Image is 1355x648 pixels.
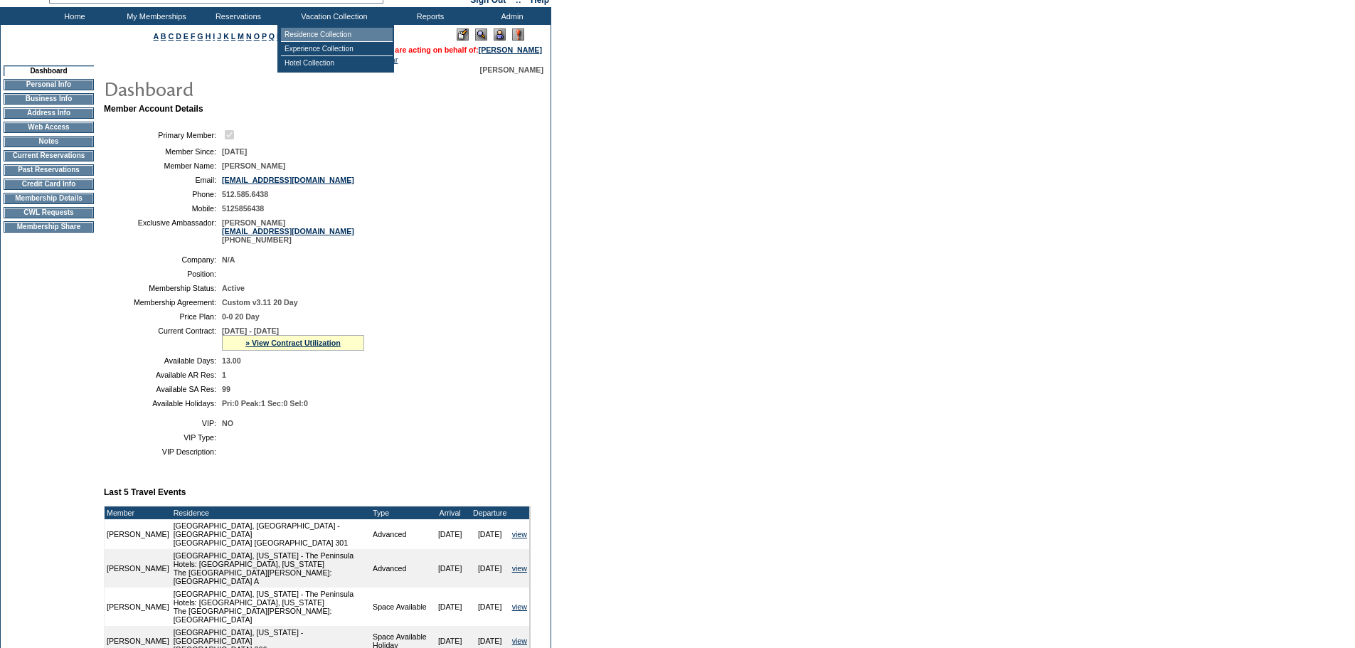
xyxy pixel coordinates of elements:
[512,564,527,573] a: view
[161,32,166,41] a: B
[512,637,527,645] a: view
[223,32,229,41] a: K
[430,506,470,519] td: Arrival
[184,32,188,41] a: E
[110,204,216,213] td: Mobile:
[371,588,430,626] td: Space Available
[262,32,267,41] a: P
[371,549,430,588] td: Advanced
[171,519,371,549] td: [GEOGRAPHIC_DATA], [GEOGRAPHIC_DATA] - [GEOGRAPHIC_DATA] [GEOGRAPHIC_DATA] [GEOGRAPHIC_DATA] 301
[114,7,196,25] td: My Memberships
[222,399,308,408] span: Pri:0 Peak:1 Sec:0 Sel:0
[222,371,226,379] span: 1
[110,147,216,156] td: Member Since:
[104,104,203,114] b: Member Account Details
[281,56,393,70] td: Hotel Collection
[110,270,216,278] td: Position:
[277,7,388,25] td: Vacation Collection
[171,549,371,588] td: [GEOGRAPHIC_DATA], [US_STATE] - The Peninsula Hotels: [GEOGRAPHIC_DATA], [US_STATE] The [GEOGRAPH...
[32,7,114,25] td: Home
[171,506,371,519] td: Residence
[469,7,551,25] td: Admin
[430,588,470,626] td: [DATE]
[222,176,354,184] a: [EMAIL_ADDRESS][DOMAIN_NAME]
[4,107,94,119] td: Address Info
[222,326,279,335] span: [DATE] - [DATE]
[110,356,216,365] td: Available Days:
[470,588,510,626] td: [DATE]
[110,255,216,264] td: Company:
[105,506,171,519] td: Member
[222,190,268,198] span: 512.585.6438
[168,32,174,41] a: C
[222,161,285,170] span: [PERSON_NAME]
[4,221,94,233] td: Membership Share
[222,385,230,393] span: 99
[110,419,216,427] td: VIP:
[480,65,543,74] span: [PERSON_NAME]
[4,136,94,147] td: Notes
[213,32,215,41] a: I
[171,588,371,626] td: [GEOGRAPHIC_DATA], [US_STATE] - The Peninsula Hotels: [GEOGRAPHIC_DATA], [US_STATE] The [GEOGRAPH...
[246,32,252,41] a: N
[4,150,94,161] td: Current Reservations
[512,530,527,538] a: view
[105,549,171,588] td: [PERSON_NAME]
[222,312,260,321] span: 0-0 20 Day
[470,549,510,588] td: [DATE]
[110,190,216,198] td: Phone:
[254,32,260,41] a: O
[4,65,94,76] td: Dashboard
[154,32,159,41] a: A
[105,588,171,626] td: [PERSON_NAME]
[217,32,221,41] a: J
[197,32,203,41] a: G
[4,179,94,190] td: Credit Card Info
[238,32,244,41] a: M
[222,356,241,365] span: 13.00
[110,128,216,142] td: Primary Member:
[191,32,196,41] a: F
[4,164,94,176] td: Past Reservations
[105,519,171,549] td: [PERSON_NAME]
[4,207,94,218] td: CWL Requests
[222,218,354,244] span: [PERSON_NAME] [PHONE_NUMBER]
[4,193,94,204] td: Membership Details
[110,371,216,379] td: Available AR Res:
[371,519,430,549] td: Advanced
[388,7,469,25] td: Reports
[4,93,94,105] td: Business Info
[479,46,542,54] a: [PERSON_NAME]
[222,147,247,156] span: [DATE]
[475,28,487,41] img: View Mode
[110,399,216,408] td: Available Holidays:
[379,46,542,54] span: You are acting on behalf of:
[110,385,216,393] td: Available SA Res:
[371,506,430,519] td: Type
[494,28,506,41] img: Impersonate
[4,79,94,90] td: Personal Info
[196,7,277,25] td: Reservations
[110,312,216,321] td: Price Plan:
[231,32,235,41] a: L
[222,284,245,292] span: Active
[430,549,470,588] td: [DATE]
[245,339,341,347] a: » View Contract Utilization
[512,28,524,41] img: Log Concern/Member Elevation
[206,32,211,41] a: H
[104,487,186,497] b: Last 5 Travel Events
[110,298,216,307] td: Membership Agreement:
[430,519,470,549] td: [DATE]
[222,255,235,264] span: N/A
[470,519,510,549] td: [DATE]
[110,161,216,170] td: Member Name:
[222,419,233,427] span: NO
[457,28,469,41] img: Edit Mode
[281,42,393,56] td: Experience Collection
[222,204,264,213] span: 5125856438
[222,227,354,235] a: [EMAIL_ADDRESS][DOMAIN_NAME]
[110,218,216,244] td: Exclusive Ambassador:
[110,447,216,456] td: VIP Description:
[4,122,94,133] td: Web Access
[110,326,216,351] td: Current Contract:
